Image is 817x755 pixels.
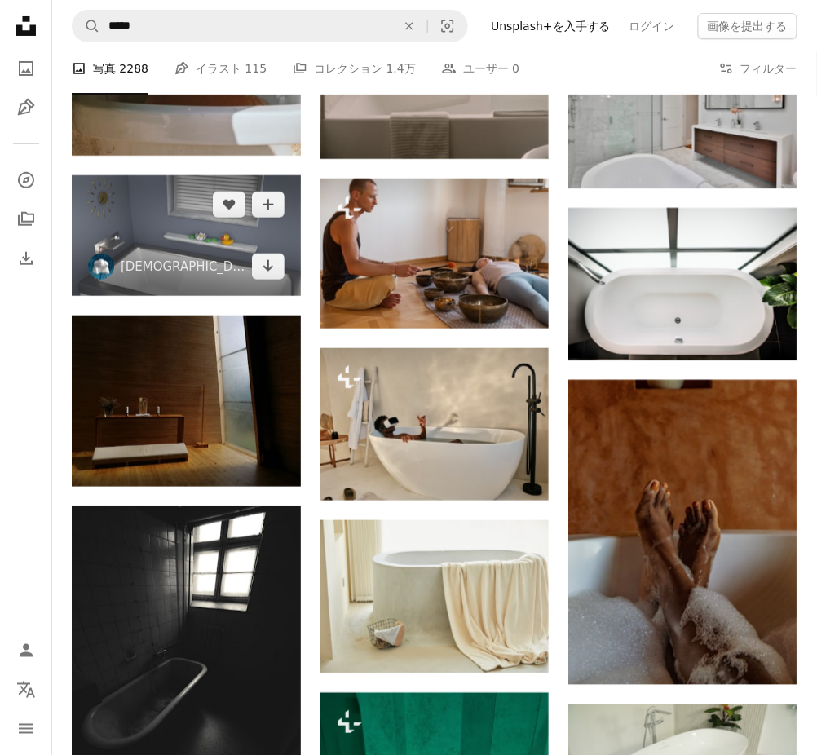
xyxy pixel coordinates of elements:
a: コレクション [10,203,42,236]
span: 1.4万 [386,60,416,77]
form: サイト内でビジュアルを探す [72,10,468,42]
a: 水で浴槽に浸かる人 [568,525,797,540]
a: ダウンロード [252,254,285,280]
img: 緑の植物の隣に座っている白い浴槽 [568,208,797,360]
a: ログイン / 登録する [10,634,42,667]
a: ウォークインシャワーの隣に大きな白いバスタブがあるバスルーム [568,104,797,119]
a: [DEMOGRAPHIC_DATA] Elemental 3D [121,258,245,275]
img: 仮想メガネをかけた浴槽の中の人 [320,348,550,501]
a: コレクション 1.4万 [293,42,416,95]
button: ビジュアル検索 [428,11,467,42]
img: 水で浴槽に浸かる人 [568,380,797,685]
button: Unsplashで検索する [73,11,100,42]
a: イラスト 115 [174,42,267,95]
img: 茶色の木製ベッドフレームと白いベッドマットレス [72,316,301,487]
button: メニュー [10,713,42,745]
a: 白いタオル付きの白いバスタブ [320,589,550,604]
a: 茶色の木製ベッドフレームと白いベッドマットレス [72,394,301,408]
a: 浴槽に焦点を当てたバスルームの風景 [72,227,301,242]
a: 仮想メガネをかけた浴槽の中の人 [320,417,550,431]
button: 言語 [10,673,42,706]
a: ログイン [620,13,685,39]
button: 画像を提出する [698,13,797,39]
button: 全てクリア [391,11,427,42]
a: Unsplash+を入手する [481,13,620,39]
span: 0 [512,60,519,77]
img: 浴槽に焦点を当てたバスルームの風景 [72,175,301,296]
button: コレクションに追加する [252,192,285,218]
a: 窓際のバスルームに鎮座するバスタブ [72,670,301,685]
button: フィルター [719,42,797,95]
img: シンギングボウルの前の床に座っている男女 [320,179,550,329]
a: 探す [10,164,42,196]
a: イラスト [10,91,42,124]
a: 緑の植物の隣に座っている白い浴槽 [568,276,797,291]
a: ダウンロード履歴 [10,242,42,275]
a: ユーザー 0 [442,42,519,95]
img: Buddha Elemental 3Dのプロフィールを見る [88,254,114,280]
img: 白いタオル付きの白いバスタブ [320,520,550,673]
a: シンギングボウルの前の床に座っている男女 [320,245,550,260]
a: 写真 [10,52,42,85]
span: 115 [245,60,267,77]
a: ホーム — Unsplash [10,10,42,46]
button: いいね！ [213,192,245,218]
img: ウォークインシャワーの隣に大きな白いバスタブがあるバスルーム [568,35,797,188]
